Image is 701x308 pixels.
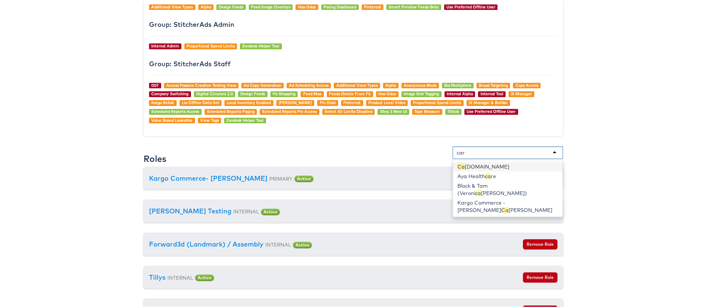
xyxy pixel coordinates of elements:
button: Remove Role [523,271,557,282]
a: Zendesk Helper Tool [242,42,279,47]
a: [PERSON_NAME] Testing [149,206,231,214]
a: Feeds Delete From Fb [329,90,371,95]
a: Image Slot Tagging [404,90,439,95]
a: Internal Alpha [447,90,473,95]
a: Alpha [385,82,396,87]
div: Block & Tam (Veroni [PERSON_NAME]) [453,180,563,197]
span: ca [475,189,481,195]
input: Add user to company... [457,148,466,155]
a: Tiktok [447,108,459,113]
a: Company Switching [151,90,188,95]
a: Bid Multipliers [444,82,471,87]
span: Active [195,273,214,280]
a: Pacing Dashboard [323,3,356,8]
h3: Roles [144,153,166,162]
a: Pinterest [364,3,381,8]
a: Internal Admin [151,42,179,47]
a: Scheduled Reports Paging [207,108,255,113]
a: Use Preferred Offline User [446,3,495,8]
a: Ccpa Access [516,82,538,87]
a: Use Preferred Offline User [467,108,516,113]
a: Forward3d (Landmark) / Assembly [149,239,263,247]
a: Ad Copy Generation [244,82,281,87]
a: Select All Limits Disabled [325,108,372,113]
a: IX Manager [511,90,532,95]
div: [DOMAIN_NAME] [453,161,563,170]
a: Ad Scheduling Access [289,82,329,87]
a: Local Inventory Enabled [227,99,271,104]
a: Feed Max [303,90,322,95]
a: Step 3 New UI [380,108,407,113]
a: 007 [151,82,159,87]
a: Scheduled Reports Access [151,108,199,113]
a: Smart Preview Feeds Beta [389,3,439,8]
a: Feed Image Overlays [251,3,290,8]
a: Has Odax [298,3,316,8]
a: Lia Offline Data Set [182,99,219,104]
small: INTERNAL [233,207,259,213]
a: Tillys [149,272,166,280]
span: Active [261,208,280,214]
a: Scheduled Reports Pin Access [262,108,317,113]
span: Ca [457,162,465,169]
span: ca [485,172,491,178]
a: Design Feeds [240,90,265,95]
small: PRIMARY [269,174,293,181]
a: Kargo Commerce- [PERSON_NAME] [149,173,268,181]
a: Additional View Types [336,82,378,87]
a: Zendesk Helper Tool [226,117,263,122]
a: Additional View Types [151,3,193,8]
a: Access Passive Creative Testing View [166,82,236,87]
a: [PERSON_NAME] [279,99,312,104]
a: Anonymous Mode [404,82,437,87]
a: Has Odax [378,90,396,95]
h4: Group: StitcherAds Staff [149,59,557,67]
div: Aya Health re [453,170,563,180]
a: Alpha [201,3,211,8]
h4: Group: StitcherAds Admin [149,20,557,27]
a: Internal Tool [481,90,503,95]
a: Design Feeds [219,3,243,8]
a: Pinterest [343,99,361,104]
span: Active [294,174,314,181]
a: Value Based Lookalike [151,117,192,122]
a: Proportional Spend Limits [413,99,461,104]
div: Kargo Commerce - [PERSON_NAME] [PERSON_NAME] [453,197,563,214]
span: Active [293,241,312,247]
small: INTERNAL [265,240,291,247]
a: Tape Measure [414,108,440,113]
a: Digital Circulars 2.0 [196,90,233,95]
a: IX Manager & Builder [469,99,508,104]
a: View Tags [200,117,219,122]
a: Fb Shopping [273,90,295,95]
a: Kargo Retail [151,99,174,104]
button: Remove Role [523,238,557,248]
a: Pin Dash [320,99,336,104]
a: Proportional Spend Limits [187,42,235,47]
small: INTERNAL [167,273,193,280]
span: Ca [501,206,509,212]
a: Broad Targeting [479,82,508,87]
a: Product Level Video [368,99,406,104]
